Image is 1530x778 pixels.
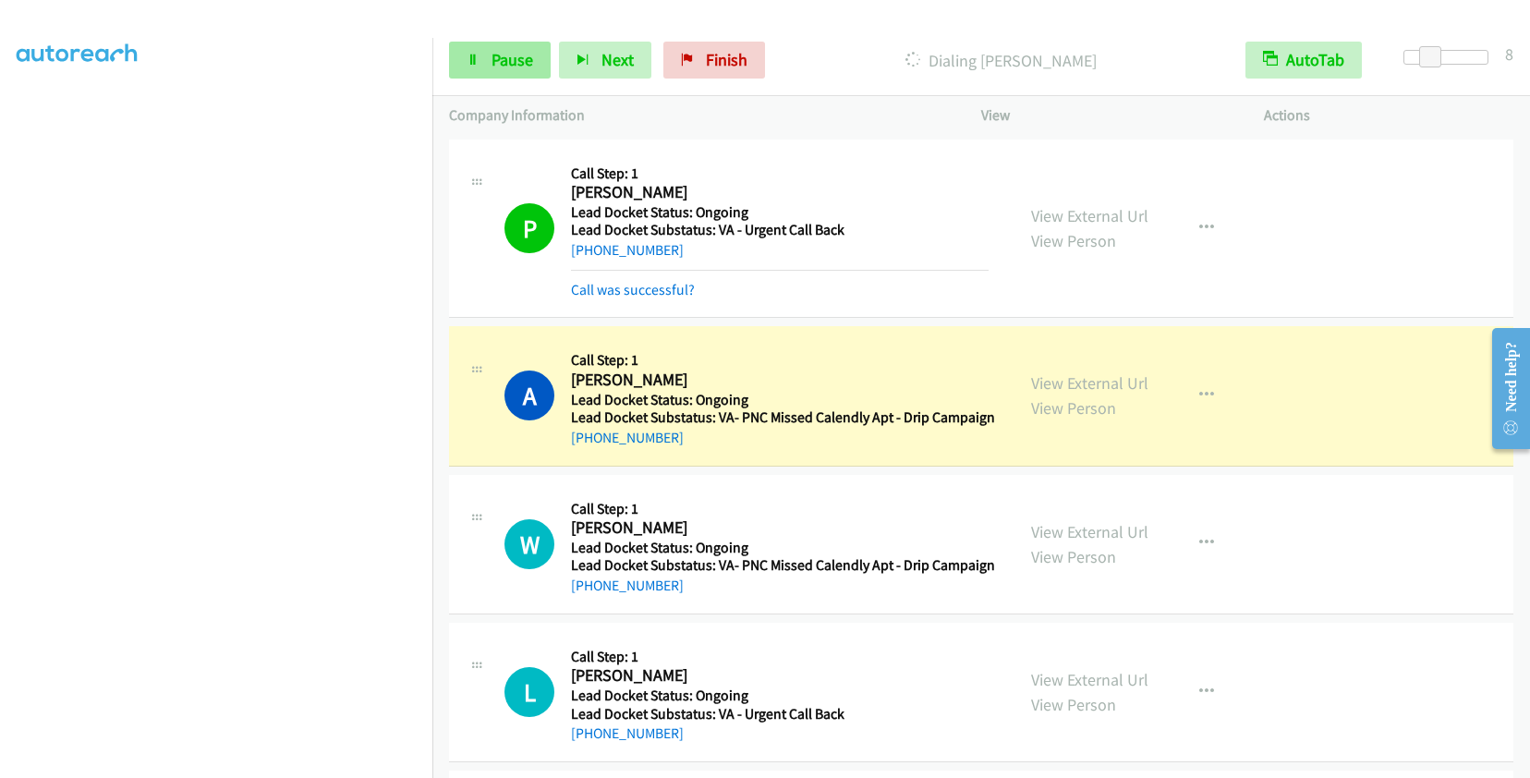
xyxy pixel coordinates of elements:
[1031,397,1116,419] a: View Person
[1031,230,1116,251] a: View Person
[1264,104,1513,127] p: Actions
[571,182,989,203] h2: [PERSON_NAME]
[571,517,989,539] h2: [PERSON_NAME]
[790,48,1212,73] p: Dialing [PERSON_NAME]
[571,687,989,705] h5: Lead Docket Status: Ongoing
[571,500,995,518] h5: Call Step: 1
[1476,315,1530,462] iframe: Resource Center
[571,705,989,723] h5: Lead Docket Substatus: VA - Urgent Call Back
[1031,521,1148,542] a: View External Url
[1031,669,1148,690] a: View External Url
[559,42,651,79] button: Next
[1031,372,1148,394] a: View External Url
[504,203,554,253] h1: P
[571,164,989,183] h5: Call Step: 1
[504,519,554,569] h1: W
[571,648,989,666] h5: Call Step: 1
[571,391,995,409] h5: Lead Docket Status: Ongoing
[449,104,948,127] p: Company Information
[504,667,554,717] h1: L
[1031,205,1148,226] a: View External Url
[571,203,989,222] h5: Lead Docket Status: Ongoing
[571,221,989,239] h5: Lead Docket Substatus: VA - Urgent Call Back
[571,577,684,594] a: [PHONE_NUMBER]
[449,42,551,79] a: Pause
[706,49,747,70] span: Finish
[571,539,995,557] h5: Lead Docket Status: Ongoing
[492,49,533,70] span: Pause
[1031,694,1116,715] a: View Person
[981,104,1231,127] p: View
[571,408,995,427] h5: Lead Docket Substatus: VA- PNC Missed Calendly Apt - Drip Campaign
[571,281,695,298] a: Call was successful?
[1245,42,1362,79] button: AutoTab
[571,370,989,391] h2: [PERSON_NAME]
[1031,546,1116,567] a: View Person
[504,667,554,717] div: The call is yet to be attempted
[571,429,684,446] a: [PHONE_NUMBER]
[663,42,765,79] a: Finish
[571,665,989,687] h2: [PERSON_NAME]
[601,49,634,70] span: Next
[504,371,554,420] h1: A
[571,351,995,370] h5: Call Step: 1
[504,519,554,569] div: The call is yet to be attempted
[571,724,684,742] a: [PHONE_NUMBER]
[571,241,684,259] a: [PHONE_NUMBER]
[1505,42,1513,67] div: 8
[571,556,995,575] h5: Lead Docket Substatus: VA- PNC Missed Calendly Apt - Drip Campaign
